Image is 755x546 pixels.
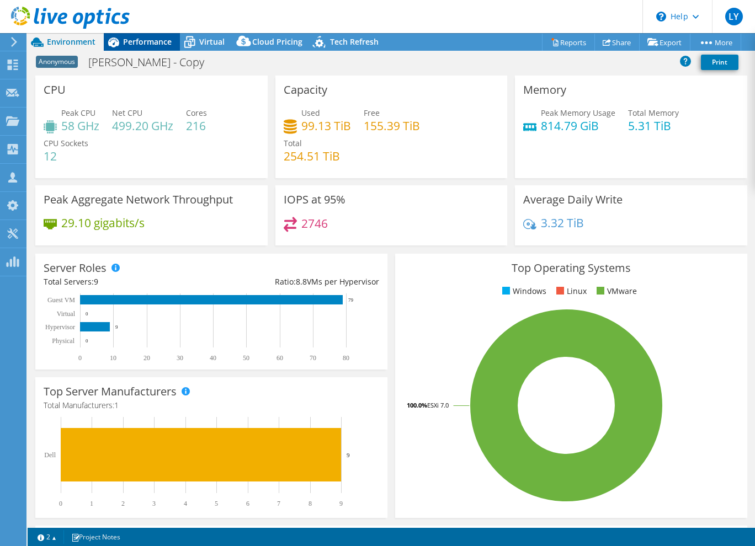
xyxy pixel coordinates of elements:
[59,500,62,507] text: 0
[61,120,99,132] h4: 58 GHz
[114,400,119,410] span: 1
[123,36,172,47] span: Performance
[115,324,118,330] text: 9
[86,338,88,344] text: 0
[252,36,302,47] span: Cloud Pricing
[347,452,350,458] text: 9
[343,354,349,362] text: 80
[44,276,211,288] div: Total Servers:
[339,500,343,507] text: 9
[364,108,380,118] span: Free
[284,194,345,206] h3: IOPS at 95%
[301,217,328,229] h4: 2746
[47,36,95,47] span: Environment
[44,150,88,162] h4: 12
[296,276,307,287] span: 8.8
[348,297,354,303] text: 79
[523,84,566,96] h3: Memory
[45,323,75,331] text: Hypervisor
[542,34,595,51] a: Reports
[78,354,82,362] text: 0
[243,354,249,362] text: 50
[63,530,128,544] a: Project Notes
[30,530,64,544] a: 2
[44,138,88,148] span: CPU Sockets
[656,12,666,22] svg: \n
[499,285,546,297] li: Windows
[554,285,587,297] li: Linux
[541,217,584,229] h4: 3.32 TiB
[210,354,216,362] text: 40
[47,296,75,304] text: Guest VM
[725,8,743,25] span: LY
[199,36,225,47] span: Virtual
[110,354,116,362] text: 10
[277,500,280,507] text: 7
[690,34,741,51] a: More
[143,354,150,362] text: 20
[83,56,221,68] h1: [PERSON_NAME] - Copy
[112,120,173,132] h4: 499.20 GHz
[628,108,679,118] span: Total Memory
[44,84,66,96] h3: CPU
[284,84,327,96] h3: Capacity
[301,108,320,118] span: Used
[364,120,420,132] h4: 155.39 TiB
[407,401,427,409] tspan: 100.0%
[301,120,351,132] h4: 99.13 TiB
[594,285,637,297] li: VMware
[36,56,78,68] span: Anonymous
[215,500,218,507] text: 5
[277,354,283,362] text: 60
[152,500,156,507] text: 3
[52,337,75,345] text: Physical
[309,500,312,507] text: 8
[177,354,183,362] text: 30
[523,194,623,206] h3: Average Daily Write
[701,55,738,70] a: Print
[594,34,640,51] a: Share
[94,276,98,287] span: 9
[186,108,207,118] span: Cores
[330,36,379,47] span: Tech Refresh
[284,150,340,162] h4: 254.51 TiB
[628,120,679,132] h4: 5.31 TiB
[61,217,145,229] h4: 29.10 gigabits/s
[44,399,379,411] h4: Total Manufacturers:
[61,108,95,118] span: Peak CPU
[121,500,125,507] text: 2
[112,108,142,118] span: Net CPU
[541,120,615,132] h4: 814.79 GiB
[246,500,249,507] text: 6
[44,262,107,274] h3: Server Roles
[427,401,449,409] tspan: ESXi 7.0
[639,34,690,51] a: Export
[44,194,233,206] h3: Peak Aggregate Network Throughput
[211,276,379,288] div: Ratio: VMs per Hypervisor
[184,500,187,507] text: 4
[310,354,316,362] text: 70
[541,108,615,118] span: Peak Memory Usage
[90,500,93,507] text: 1
[86,311,88,317] text: 0
[57,310,76,318] text: Virtual
[186,120,207,132] h4: 216
[44,386,177,398] h3: Top Server Manufacturers
[284,138,302,148] span: Total
[44,451,56,459] text: Dell
[403,262,739,274] h3: Top Operating Systems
